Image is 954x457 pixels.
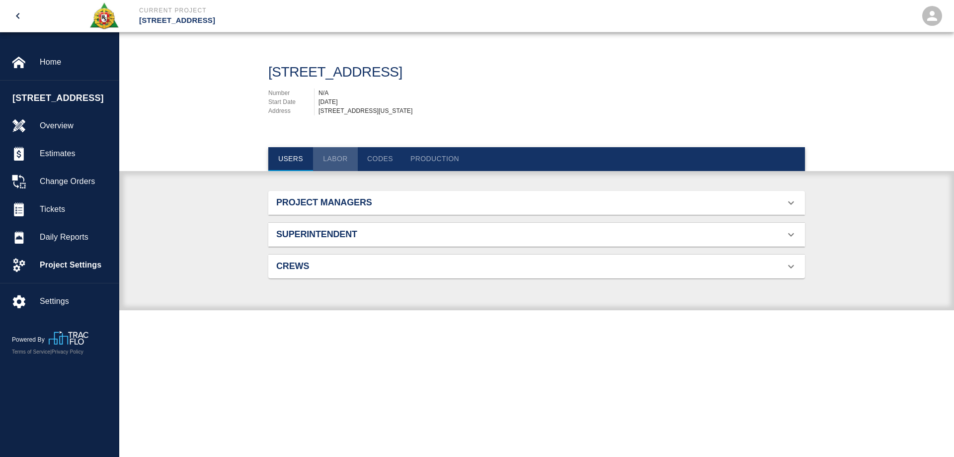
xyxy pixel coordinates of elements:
p: [STREET_ADDRESS] [139,15,531,26]
button: Codes [358,147,402,171]
div: Project Managers [268,191,805,215]
p: Number [268,89,314,97]
span: Overview [40,120,111,132]
button: Users [268,147,313,171]
p: Start Date [268,97,314,106]
h2: Crews [276,261,446,272]
button: Production [402,147,467,171]
button: Labor [313,147,358,171]
span: Home [40,56,111,68]
span: [STREET_ADDRESS] [12,91,114,105]
img: Roger & Sons Concrete [89,2,119,30]
div: N/A [318,89,805,97]
p: Address [268,106,314,115]
span: Project Settings [40,259,111,271]
p: Powered By [12,335,49,344]
span: Tickets [40,203,111,215]
a: Terms of Service [12,349,50,355]
span: Change Orders [40,176,111,187]
span: Estimates [40,148,111,160]
h1: [STREET_ADDRESS] [268,64,402,81]
div: [DATE] [318,97,805,106]
h2: Superintendent [276,229,446,240]
span: Daily Reports [40,231,111,243]
p: Current Project [139,6,531,15]
iframe: Chat Widget [904,409,954,457]
div: tabs navigation [268,147,805,171]
div: Superintendent [268,223,805,247]
h2: Project Managers [276,197,446,208]
img: TracFlo [49,331,88,345]
span: | [50,349,52,355]
div: [STREET_ADDRESS][US_STATE] [318,106,805,115]
button: open drawer [6,4,30,28]
a: Privacy Policy [52,349,83,355]
span: Settings [40,295,111,307]
div: Crews [268,255,805,278]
